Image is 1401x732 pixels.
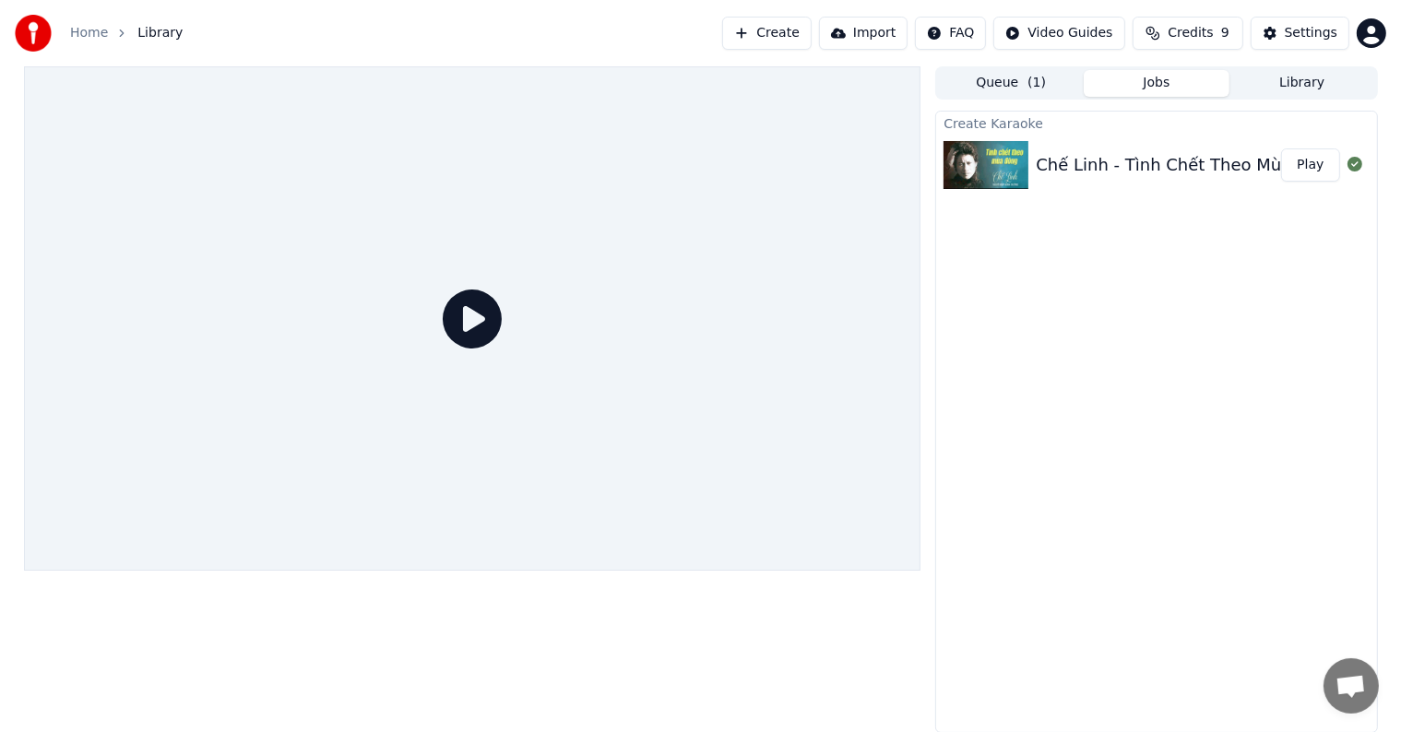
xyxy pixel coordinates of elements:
[1168,24,1213,42] span: Credits
[70,24,108,42] a: Home
[1229,70,1375,97] button: Library
[819,17,908,50] button: Import
[137,24,183,42] span: Library
[1324,658,1379,714] div: Open chat
[1027,74,1046,92] span: ( 1 )
[993,17,1124,50] button: Video Guides
[1036,152,1341,178] div: Chế Linh - Tình Chết Theo Mùa Đông
[1221,24,1229,42] span: 9
[938,70,1084,97] button: Queue
[1133,17,1243,50] button: Credits9
[1281,148,1339,182] button: Play
[1251,17,1349,50] button: Settings
[936,112,1376,134] div: Create Karaoke
[1285,24,1337,42] div: Settings
[722,17,812,50] button: Create
[70,24,183,42] nav: breadcrumb
[1084,70,1229,97] button: Jobs
[15,15,52,52] img: youka
[915,17,986,50] button: FAQ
